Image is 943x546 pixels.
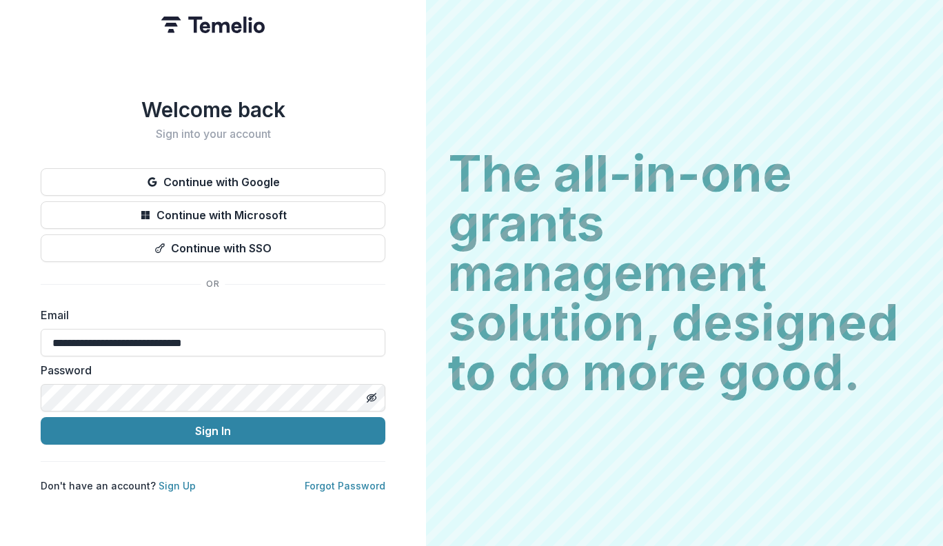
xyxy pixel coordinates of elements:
button: Continue with Google [41,168,385,196]
button: Toggle password visibility [361,387,383,409]
h1: Welcome back [41,97,385,122]
a: Forgot Password [305,480,385,492]
button: Continue with Microsoft [41,201,385,229]
a: Sign Up [159,480,196,492]
button: Continue with SSO [41,234,385,262]
label: Email [41,307,377,323]
h2: Sign into your account [41,128,385,141]
p: Don't have an account? [41,478,196,493]
label: Password [41,362,377,378]
button: Sign In [41,417,385,445]
img: Temelio [161,17,265,33]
